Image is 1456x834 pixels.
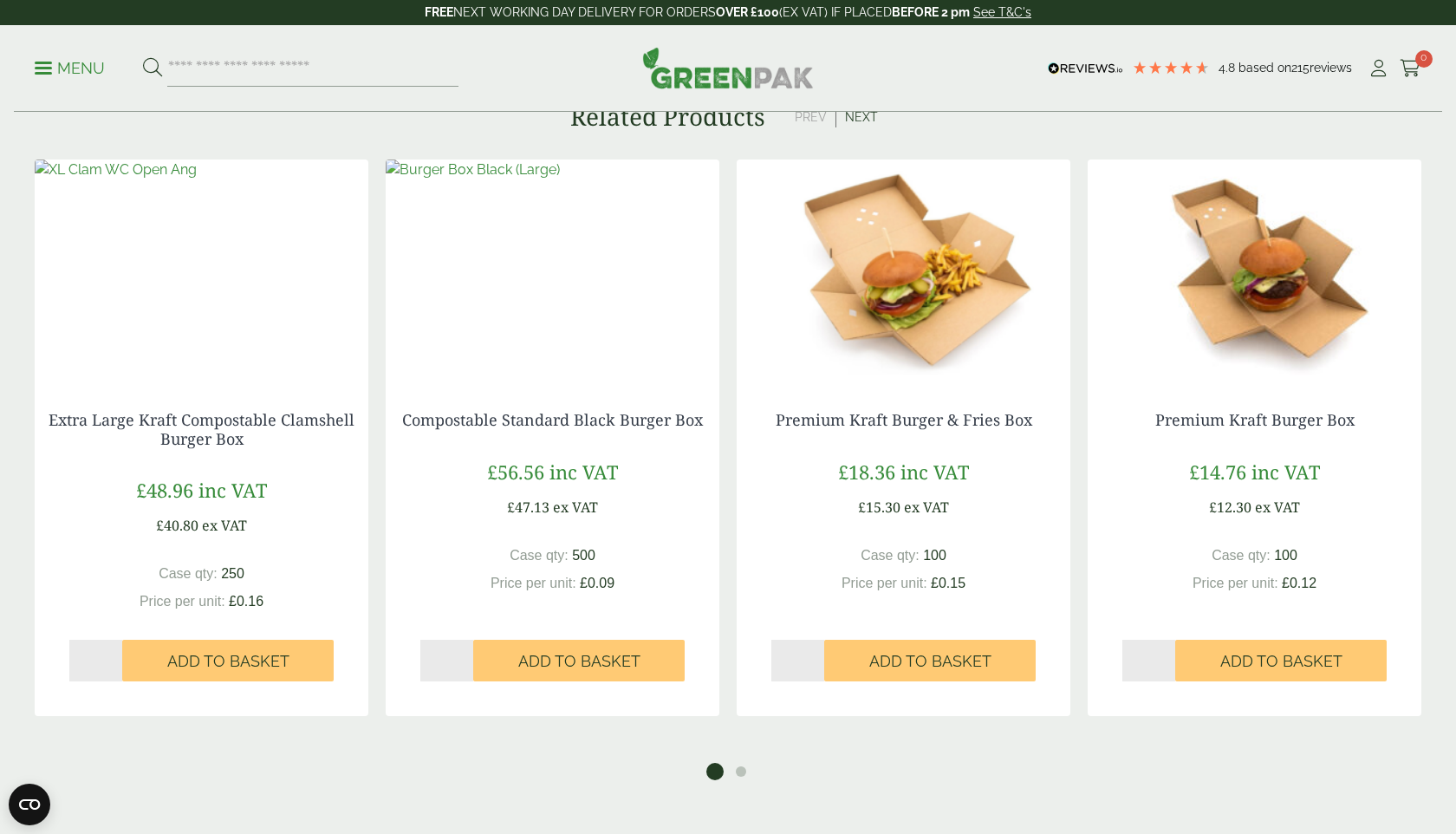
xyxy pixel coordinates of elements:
button: Prev [786,107,836,127]
span: reviews [1310,61,1352,75]
a: 0 [1400,55,1421,81]
span: Add to Basket [1220,652,1342,671]
bdi: 12.30 [1209,498,1251,517]
span: 0 [1415,50,1433,68]
bdi: 0.09 [580,576,614,590]
span: 4.8 [1219,61,1238,75]
img: REVIEWS.io [1048,62,1123,75]
strong: FREE [425,5,453,19]
span: £ [1189,459,1199,485]
bdi: 40.80 [156,516,198,535]
span: Add to Basket [167,652,289,671]
span: Case qty: [861,548,920,563]
a: Premium Kraft Burger Box [1155,409,1355,430]
span: £ [229,594,237,609]
a: Premium Kraft Burger & Fries Box [776,409,1032,430]
span: inc VAT [1251,459,1320,485]
strong: OVER £100 [716,5,779,19]
span: ex VAT [1255,498,1300,517]
span: 500 [572,548,595,563]
span: Case qty: [159,566,218,581]
span: 100 [923,548,946,563]
bdi: 0.12 [1282,576,1316,590]
span: 215 [1291,61,1310,75]
button: Add to Basket [1175,640,1387,681]
span: £ [858,498,866,517]
bdi: 0.15 [931,576,965,590]
i: My Account [1368,60,1389,77]
span: ex VAT [553,498,598,517]
img: XL Clam WC Open Ang [35,160,368,376]
span: £ [838,459,848,485]
span: inc VAT [900,459,969,485]
span: Price per unit: [491,576,576,590]
a: Compostable Standard Black Burger Box [402,409,703,430]
span: Case qty: [1212,548,1271,563]
span: £ [487,459,497,485]
div: 4.79 Stars [1132,60,1210,75]
span: inc VAT [549,459,618,485]
span: inc VAT [198,477,267,503]
bdi: 14.76 [1189,459,1246,485]
span: £ [156,516,164,535]
img: GP2520076-EDITED-Premium-Kraft-Burger-and-Fries-box-with-Burger-and-Fries [737,160,1070,376]
span: Add to Basket [518,652,640,671]
bdi: 0.16 [229,594,263,609]
bdi: 56.56 [487,459,544,485]
img: Burger Box Black (Large) [386,160,719,376]
span: £ [136,477,146,503]
img: GreenPak Supplies [642,47,814,88]
span: Price per unit: [842,576,927,590]
span: £ [507,498,515,517]
button: Next [836,107,887,127]
strong: BEFORE 2 pm [892,5,970,19]
button: 1 of 2 [706,763,724,780]
bdi: 18.36 [838,459,895,485]
span: 250 [221,566,244,581]
span: 100 [1274,548,1297,563]
img: GP2520075 Premium Kraft Burger Box with Burger [1088,160,1421,376]
i: Cart [1400,60,1421,77]
span: £ [1282,576,1290,590]
button: 2 of 2 [732,763,750,780]
span: Price per unit: [140,594,225,609]
button: Open CMP widget [9,784,50,825]
span: £ [580,576,588,590]
p: Menu [35,58,105,79]
span: Add to Basket [869,652,991,671]
bdi: 48.96 [136,477,193,503]
span: Price per unit: [1193,576,1278,590]
span: Based on [1238,61,1291,75]
a: Extra Large Kraft Compostable Clamshell Burger Box [49,409,354,449]
a: Menu [35,58,105,75]
button: Add to Basket [473,640,685,681]
span: Case qty: [510,548,569,563]
a: See T&C's [973,5,1031,19]
bdi: 47.13 [507,498,549,517]
button: Add to Basket [122,640,334,681]
bdi: 15.30 [858,498,900,517]
span: ex VAT [904,498,949,517]
span: £ [1209,498,1217,517]
span: ex VAT [202,516,247,535]
span: £ [931,576,939,590]
h3: Related Products [570,102,765,132]
button: Add to Basket [824,640,1036,681]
